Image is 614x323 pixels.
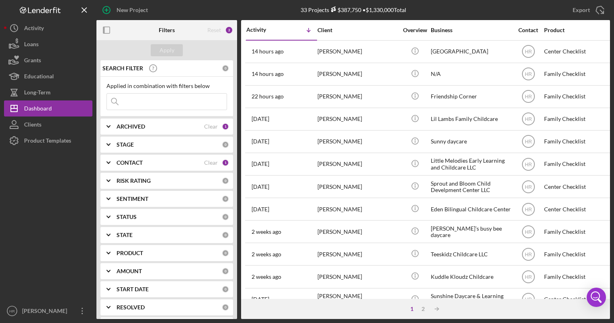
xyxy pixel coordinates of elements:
[431,86,511,107] div: Friendship Corner
[525,274,532,280] text: HR
[4,20,92,36] button: Activity
[151,44,183,56] button: Apply
[317,243,398,265] div: [PERSON_NAME]
[525,206,532,212] text: HR
[252,48,284,55] time: 2025-09-15 23:50
[106,83,227,89] div: Applied in combination with filters below
[431,176,511,197] div: Sprout and Bloom Child Develpment Center LLC
[431,266,511,287] div: Kuddle Kloudz Childcare
[222,159,229,166] div: 1
[431,289,511,310] div: Sunshine Daycare & Learning Center LLC
[4,52,92,68] button: Grants
[400,27,430,33] div: Overview
[117,178,151,184] b: RISK RATING
[252,71,284,77] time: 2025-09-15 23:09
[117,2,148,18] div: New Project
[117,268,142,274] b: AMOUNT
[222,141,229,148] div: 0
[4,133,92,149] button: Product Templates
[4,84,92,100] button: Long-Term
[4,100,92,117] button: Dashboard
[160,44,174,56] div: Apply
[317,266,398,287] div: [PERSON_NAME]
[431,198,511,220] div: Eden Bilingual Childcare Center
[406,306,418,312] div: 1
[252,138,269,145] time: 2025-09-11 21:56
[222,286,229,293] div: 0
[252,161,269,167] time: 2025-09-11 17:23
[573,2,590,18] div: Export
[525,229,532,235] text: HR
[525,139,532,145] text: HR
[159,27,175,33] b: Filters
[317,221,398,242] div: [PERSON_NAME]
[525,184,532,190] text: HR
[222,195,229,202] div: 0
[222,304,229,311] div: 0
[24,68,54,86] div: Educational
[252,251,281,258] time: 2025-09-04 02:29
[513,27,543,33] div: Contact
[225,26,233,34] div: 2
[204,123,218,130] div: Clear
[317,27,398,33] div: Client
[525,297,532,303] text: HR
[252,116,269,122] time: 2025-09-12 18:22
[317,86,398,107] div: [PERSON_NAME]
[222,65,229,72] div: 0
[525,72,532,77] text: HR
[317,176,398,197] div: [PERSON_NAME]
[587,288,606,307] div: Open Intercom Messenger
[222,123,229,130] div: 1
[117,196,148,202] b: SENTIMENT
[20,303,72,321] div: [PERSON_NAME]
[252,274,281,280] time: 2025-08-29 15:38
[431,131,511,152] div: Sunny daycare
[317,198,398,220] div: [PERSON_NAME]
[24,100,52,119] div: Dashboard
[222,231,229,239] div: 0
[252,206,269,213] time: 2025-09-08 13:08
[431,27,511,33] div: Business
[431,108,511,130] div: Lil Lambs Family Childcare
[117,123,145,130] b: ARCHIVED
[317,289,398,310] div: [PERSON_NAME] [PERSON_NAME]
[24,117,41,135] div: Clients
[24,20,44,38] div: Activity
[329,6,361,13] div: $387,750
[525,94,532,100] text: HR
[222,249,229,257] div: 0
[96,2,156,18] button: New Project
[24,52,41,70] div: Grants
[317,131,398,152] div: [PERSON_NAME]
[525,251,532,257] text: HR
[252,296,269,303] time: 2025-08-19 18:30
[4,303,92,319] button: HR[PERSON_NAME]
[117,304,145,311] b: RESOLVED
[117,159,143,166] b: CONTACT
[117,214,137,220] b: STATUS
[204,159,218,166] div: Clear
[246,27,282,33] div: Activity
[222,268,229,275] div: 0
[431,63,511,85] div: N/A
[317,108,398,130] div: [PERSON_NAME]
[4,36,92,52] button: Loans
[4,68,92,84] button: Educational
[431,221,511,242] div: [PERSON_NAME]’s busy bee daycare
[431,41,511,62] div: [GEOGRAPHIC_DATA]
[431,153,511,175] div: Little Melodies Early Learning and Childcare LLC
[207,27,221,33] div: Reset
[9,309,15,313] text: HR
[222,177,229,184] div: 0
[252,184,269,190] time: 2025-09-09 19:13
[222,213,229,221] div: 0
[4,117,92,133] button: Clients
[24,133,71,151] div: Product Templates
